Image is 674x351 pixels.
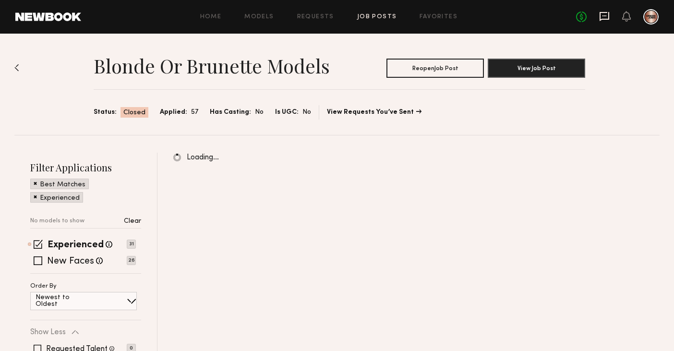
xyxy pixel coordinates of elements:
span: Closed [123,108,145,118]
button: ReopenJob Post [386,59,484,78]
span: Status: [94,107,117,118]
p: Order By [30,283,57,290]
p: No models to show [30,218,84,224]
p: Best Matches [40,182,85,188]
a: Job Posts [357,14,397,20]
p: 26 [127,256,136,265]
span: Loading… [187,154,219,162]
label: New Faces [47,257,94,266]
p: Experienced [40,195,80,202]
img: Back to previous page [14,64,19,72]
a: Home [200,14,222,20]
span: Has Casting: [210,107,251,118]
h1: Blonde or Brunette Models [94,54,330,78]
span: No [255,107,264,118]
label: Experienced [48,241,104,250]
a: Models [244,14,274,20]
p: Newest to Oldest [36,294,93,308]
a: Requests [297,14,334,20]
span: Applied: [160,107,187,118]
span: No [302,107,311,118]
p: Show Less [30,328,66,336]
a: Favorites [420,14,457,20]
span: Is UGC: [275,107,299,118]
a: View Requests You’ve Sent [327,109,421,116]
h2: Filter Applications [30,161,141,174]
span: 57 [191,107,198,118]
button: View Job Post [488,59,585,78]
p: 31 [127,240,136,249]
p: Clear [124,218,141,225]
